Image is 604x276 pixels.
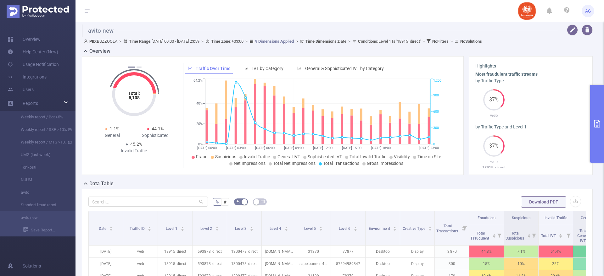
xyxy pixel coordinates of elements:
tspan: [DATE] 15:00 [342,146,361,150]
div: Sort [319,226,323,230]
span: Visibility [394,154,410,159]
span: Total Transactions [323,161,359,166]
div: Sort [250,226,254,230]
span: % [215,199,219,204]
p: [DOMAIN_NAME] [262,246,296,257]
tspan: Total: [128,91,140,96]
p: sape-banner_47595151848 [296,258,331,270]
i: icon: bar-chart [297,66,302,71]
p: 51.4% [539,246,573,257]
a: NUUM [13,174,68,186]
p: 57594989847 [331,258,365,270]
span: > [199,39,205,44]
tspan: 0 [433,142,435,146]
div: Sort [393,226,397,230]
i: icon: caret-down [527,235,531,237]
span: > [294,39,300,44]
a: avito [13,186,68,199]
a: Weekly report / SSP >10% [13,123,68,136]
span: 1.1% [110,126,119,131]
div: by Traffic Type and Level 1 [475,124,586,130]
img: Protected Media [7,5,69,18]
div: Sort [215,226,219,230]
span: Total Suspicious [506,231,525,241]
span: 37% [483,143,505,149]
span: Total Invalid Traffic [350,154,386,159]
a: Help Center (New) [8,46,58,58]
span: Total IVT [541,234,557,238]
span: Gross Impressions [367,161,403,166]
i: icon: caret-down [148,228,151,230]
u: 9 Dimensions Applied [255,39,294,44]
p: 15% [469,258,504,270]
i: Filter menu [529,225,538,245]
i: icon: caret-down [109,228,113,230]
i: icon: caret-down [215,228,219,230]
b: Time Range: [129,39,152,44]
span: Creative Type [403,226,426,231]
i: icon: caret-down [428,228,432,230]
div: by Traffic Type [475,78,586,84]
span: Date [99,226,107,231]
i: icon: caret-down [319,228,322,230]
p: [DATE] [89,246,123,257]
a: Integrations [8,71,47,83]
span: > [243,39,249,44]
tspan: [DATE] 00:00 [197,146,217,150]
b: Most fraudulent traffic streams [475,72,538,77]
p: 593878_direct [193,258,227,270]
i: icon: user [84,39,89,43]
span: Total Net Impressions [273,161,316,166]
p: 25% [539,258,573,270]
div: Sort [428,226,432,230]
tspan: [DATE] 23:00 [419,146,439,150]
i: icon: caret-up [284,226,288,228]
span: General IVT [581,216,600,220]
i: icon: caret-down [393,228,397,230]
b: Time Zone: [211,39,232,44]
i: icon: caret-down [181,228,184,230]
tspan: 20% [196,122,203,126]
h2: Overview [89,47,110,55]
button: 2 [137,67,142,68]
tspan: 5,108 [128,95,139,100]
tspan: 0% [198,142,203,146]
h2: Data Table [89,180,114,187]
i: icon: caret-up [250,226,253,228]
i: icon: caret-up [393,226,397,228]
span: 44.1% [152,126,164,131]
p: Desktop [366,258,400,270]
button: 1 [128,67,135,68]
span: > [346,39,352,44]
h3: Highlights [475,63,586,69]
span: AG [585,5,591,17]
span: Total Fraudulent [471,231,490,241]
span: Invalid Traffic [244,154,270,159]
i: icon: caret-up [319,226,322,228]
i: Filter menu [460,211,469,245]
span: Invalid Traffic [545,216,567,220]
a: UMG (last week) [13,149,68,161]
span: Level 1 [166,226,178,231]
span: General & Sophisticated IVT by Category [305,66,384,71]
p: web [475,159,512,165]
i: icon: caret-down [492,235,496,237]
a: Weekly report / Bot >5% [13,111,68,123]
p: 300 [435,258,469,270]
p: [DATE] [89,258,123,270]
p: 77877 [331,246,365,257]
span: Level 5 [304,226,317,231]
b: Time Dimensions : [305,39,338,44]
span: # [224,199,226,204]
span: > [449,39,455,44]
span: Traffic Over Time [196,66,231,71]
i: icon: caret-up [109,226,113,228]
i: icon: table [261,200,265,203]
i: icon: caret-up [148,226,151,228]
p: [DOMAIN_NAME] [262,258,296,270]
tspan: 600 [433,110,439,114]
p: 1300478_direct [227,246,261,257]
i: icon: caret-up [428,226,432,228]
span: Total General IVT [577,229,590,243]
p: Desktop [366,246,400,257]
